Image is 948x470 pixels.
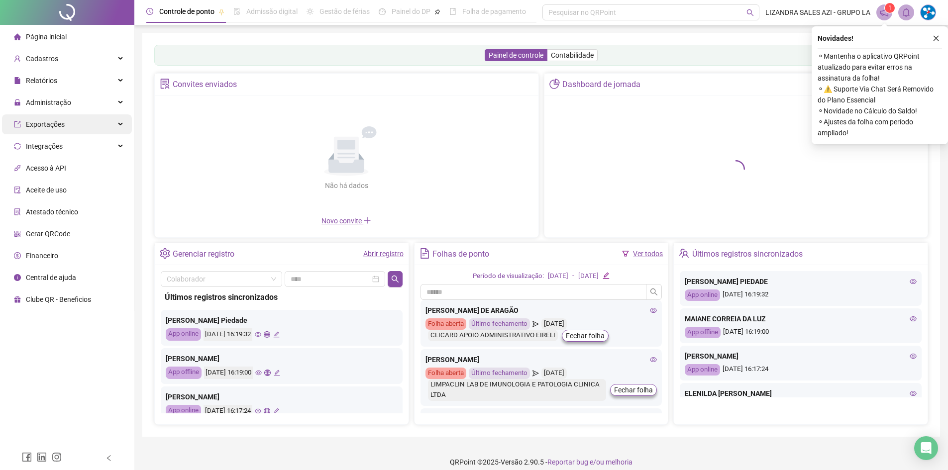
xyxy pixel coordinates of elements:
[910,390,917,397] span: eye
[26,230,70,238] span: Gerar QRCode
[425,318,466,330] div: Folha aberta
[578,271,599,282] div: [DATE]
[14,252,21,259] span: dollar
[685,327,721,338] div: App offline
[264,370,271,376] span: global
[473,271,544,282] div: Período de visualização:
[204,367,253,379] div: [DATE] 16:19:00
[933,35,940,42] span: close
[432,246,489,263] div: Folhas de ponto
[650,307,657,314] span: eye
[818,84,942,105] span: ⚬ ⚠️ Suporte Via Chat Será Removido do Plano Essencial
[26,142,63,150] span: Integrações
[14,208,21,215] span: solution
[532,318,539,330] span: send
[26,98,71,106] span: Administração
[14,296,21,303] span: gift
[52,452,62,462] span: instagram
[551,51,594,59] span: Contabilidade
[173,246,234,263] div: Gerenciar registro
[146,8,153,15] span: clock-circle
[391,275,399,283] span: search
[26,252,58,260] span: Financeiro
[319,7,370,15] span: Gestão de férias
[173,76,237,93] div: Convites enviados
[255,408,261,414] span: eye
[685,289,720,301] div: App online
[14,77,21,84] span: file
[14,55,21,62] span: user-add
[160,248,170,259] span: setting
[425,368,466,379] div: Folha aberta
[14,99,21,106] span: lock
[26,33,67,41] span: Página inicial
[26,295,91,303] span: Clube QR - Beneficios
[902,8,911,17] span: bell
[166,405,201,417] div: App online
[392,7,430,15] span: Painel do DP
[246,7,298,15] span: Admissão digital
[818,33,853,44] span: Novidades !
[204,328,252,341] div: [DATE] 16:19:32
[166,315,398,326] div: [PERSON_NAME] Piedade
[165,291,399,303] div: Últimos registros sincronizados
[204,405,252,417] div: [DATE] 16:17:24
[572,271,574,282] div: -
[692,246,803,263] div: Últimos registros sincronizados
[255,370,262,376] span: eye
[685,313,917,324] div: MAIANE CORREIA DA LUZ
[685,327,917,338] div: [DATE] 16:19:00
[14,187,21,193] span: audit
[547,458,632,466] span: Reportar bug e/ou melhoria
[489,51,543,59] span: Painel de controle
[273,331,280,338] span: edit
[264,331,270,338] span: global
[727,160,745,178] span: loading
[218,9,224,15] span: pushpin
[425,305,657,316] div: [PERSON_NAME] DE ARAGÃO
[363,216,371,224] span: plus
[26,120,65,128] span: Exportações
[14,143,21,150] span: sync
[273,408,280,414] span: edit
[26,274,76,282] span: Central de ajuda
[685,388,917,399] div: ELENILDA [PERSON_NAME]
[501,458,523,466] span: Versão
[37,452,47,462] span: linkedin
[746,9,754,16] span: search
[818,116,942,138] span: ⚬ Ajustes da folha com período ampliado!
[425,413,657,424] div: [PERSON_NAME][DEMOGRAPHIC_DATA]
[541,368,567,379] div: [DATE]
[685,364,720,376] div: App online
[428,330,558,341] div: CLICARD APOIO ADMINISTRATIVO EIRELI
[650,288,658,296] span: search
[685,364,917,376] div: [DATE] 16:17:24
[26,55,58,63] span: Cadastros
[685,276,917,287] div: [PERSON_NAME] PIEDADE
[888,4,892,11] span: 1
[650,356,657,363] span: eye
[914,436,938,460] div: Open Intercom Messenger
[462,7,526,15] span: Folha de pagamento
[449,8,456,15] span: book
[549,79,560,89] span: pie-chart
[818,51,942,84] span: ⚬ Mantenha o aplicativo QRPoint atualizado para evitar erros na assinatura da folha!
[765,7,870,18] span: LIZANDRA SALES AZI - GRUPO LA
[363,250,404,258] a: Abrir registro
[14,121,21,128] span: export
[166,328,201,341] div: App online
[255,331,261,338] span: eye
[379,8,386,15] span: dashboard
[307,8,314,15] span: sun
[233,8,240,15] span: file-done
[541,318,567,330] div: [DATE]
[26,186,67,194] span: Aceite de uso
[885,3,895,13] sup: 1
[26,77,57,85] span: Relatórios
[633,250,663,258] a: Ver todos
[159,7,214,15] span: Controle de ponto
[910,278,917,285] span: eye
[14,230,21,237] span: qrcode
[910,315,917,322] span: eye
[562,330,609,342] button: Fechar folha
